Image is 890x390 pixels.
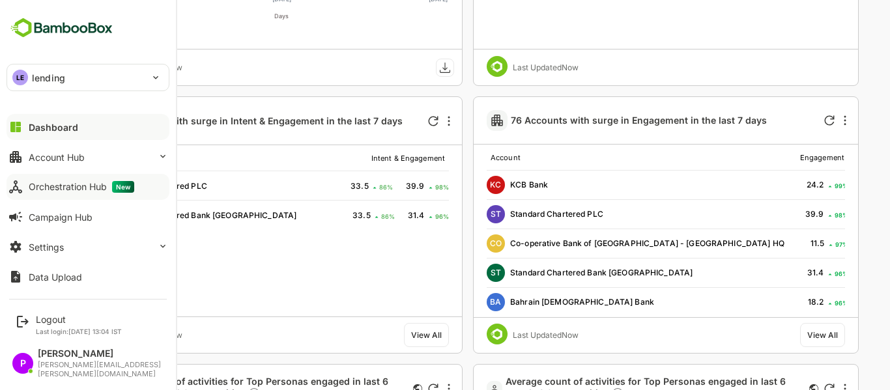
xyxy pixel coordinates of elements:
div: Campaign Hub [29,212,93,223]
div: Standard Chartered PLC [441,205,739,223]
table: customized table [45,146,403,229]
div: 96 % [789,299,803,307]
div: Standard Chartered Bank Tanzania [441,264,739,282]
span: 31.4 [349,210,380,220]
div: KCB Bank [441,176,739,194]
div: 11.5 [765,238,781,248]
div: ST [45,176,63,195]
button: Data Upload [7,264,169,290]
div: Last Updated Now [467,330,533,340]
div: 39.9 [760,209,780,219]
div: 24.2 [761,180,780,189]
button: Dashboard [7,114,169,140]
div: 96 % [789,270,803,277]
span: 86 % [336,213,349,220]
a: KCB Bank [465,180,502,189]
button: Campaign Hub [7,204,169,230]
span: 2 Accounts with surge in Intent & Engagement in the last 7 days [69,115,357,126]
div: Logout [36,314,122,325]
div: Bahrain Islamic Bank [441,293,739,311]
div: More [798,115,801,126]
div: Refresh [382,116,393,126]
th: Intent & Engagement [285,146,403,171]
th: Account [45,146,285,171]
button: Orchestration HubNew [7,174,169,200]
a: Standard Chartered Bank [GEOGRAPHIC_DATA] [465,268,647,277]
a: Standard Chartered PLC [68,181,162,191]
span: 33.5 [307,210,326,220]
button: Settings [7,234,169,260]
div: BA [441,293,459,311]
div: 97 % [790,241,803,248]
div: Settings [29,242,64,253]
p: lending [32,71,65,85]
p: Last login: [DATE] 13:04 IST [36,327,122,335]
div: P [12,353,33,374]
button: Account Hub [7,144,169,170]
a: Co-operative Bank of [GEOGRAPHIC_DATA] - [GEOGRAPHIC_DATA] HQ [465,238,739,248]
div: Standard Chartered PLC [45,176,280,195]
div: Orchestration Hub [29,181,134,193]
div: Account Hub [29,152,85,163]
div: More [402,116,405,126]
div: LE [12,70,28,85]
div: [PERSON_NAME] [38,348,163,359]
span: New [112,181,134,193]
div: Refresh [779,115,789,126]
table: customized table [441,145,803,316]
th: Engagement [744,145,803,170]
div: 31.4 [762,268,780,277]
span: 39.9 [347,181,380,191]
div: Last Updated Now [71,330,137,340]
div: Last Updated Now [467,63,533,72]
div: Last Updated Now [71,63,137,72]
div: LElending [7,64,169,91]
div: Standard Chartered Bank Tanzania [45,206,280,224]
span: 76 Accounts with surge in Engagement in the last 7 days [465,115,721,126]
a: 76 Accounts with surge in Engagement in the last 7 days [465,115,726,126]
div: ST [45,206,63,224]
img: BambooboxFullLogoMark.5f36c76dfaba33ec1ec1367b70bb1252.svg [7,16,117,40]
div: [PERSON_NAME][EMAIL_ADDRESS][PERSON_NAME][DOMAIN_NAME] [38,361,163,378]
div: CO [441,234,459,253]
div: ST [441,205,459,223]
div: KC [441,176,459,194]
a: View All [366,330,396,340]
span: 98 % [390,184,403,191]
th: Account [441,145,744,171]
a: View All [762,330,792,340]
div: Co-operative Bank of South Sudan - South Sudan HQ [441,234,739,253]
a: 2 Accounts with surge in Intent & Engagement in the last 7 days [69,115,362,126]
text: Days [229,12,243,20]
div: 18.2 [762,297,780,307]
div: 98 % [789,212,803,219]
div: ST [441,264,459,282]
a: Standard Chartered Bank [GEOGRAPHIC_DATA] [68,210,251,220]
div: Data Upload [29,272,82,283]
span: 96 % [390,213,403,220]
a: Bahrain [DEMOGRAPHIC_DATA] Bank [465,297,609,307]
div: 99 % [789,182,803,189]
span: 33.5 [305,181,324,191]
a: Standard Chartered PLC [465,209,558,219]
div: Dashboard [29,122,78,133]
span: 86 % [334,184,347,191]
